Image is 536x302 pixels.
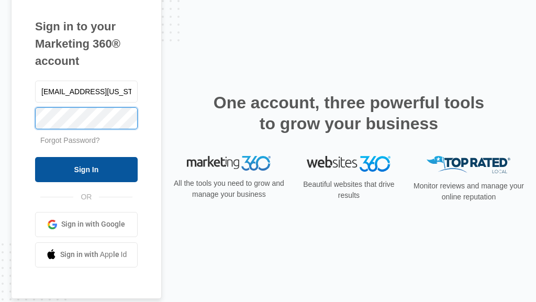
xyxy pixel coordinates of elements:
a: Forgot Password? [40,136,100,144]
h2: One account, three powerful tools to grow your business [210,92,487,134]
a: Sign in with Apple Id [35,242,138,267]
span: Sign in with Apple Id [60,249,127,260]
img: Top Rated Local [427,156,510,173]
p: Monitor reviews and manage your online reputation [412,181,525,203]
a: Sign in with Google [35,212,138,237]
img: Websites 360 [307,156,390,171]
p: All the tools you need to grow and manage your business [173,178,285,200]
h1: Sign in to your Marketing 360® account [35,18,138,70]
span: Sign in with Google [61,219,125,230]
input: Sign In [35,157,138,182]
input: Email [35,81,138,103]
span: OR [73,192,99,203]
img: Marketing 360 [187,156,271,171]
p: Beautiful websites that drive results [293,179,405,201]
